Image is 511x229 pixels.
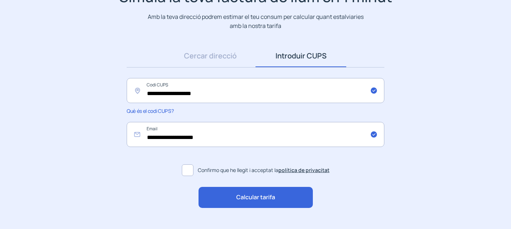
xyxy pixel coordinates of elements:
a: Cercar direcció [165,45,255,67]
p: Amb la teva direcció podrem estimar el teu consum per calcular quant estalviaries amb la nostra t... [146,12,365,30]
a: política de privacitat [278,167,330,173]
span: Calcular tarifa [236,193,275,202]
span: Què és el codi CUPS? [127,107,173,114]
a: Introduir CUPS [255,45,346,67]
span: Confirmo que he llegit i acceptat la [198,166,330,174]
